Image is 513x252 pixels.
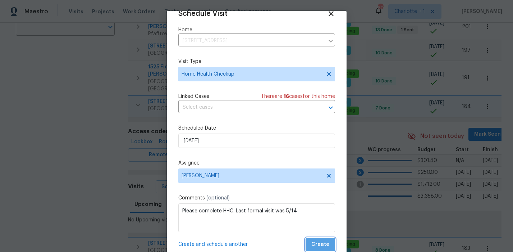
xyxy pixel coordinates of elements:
label: Visit Type [178,58,335,65]
span: Create [311,240,329,249]
input: M/D/YYYY [178,134,335,148]
input: Enter in an address [178,35,324,46]
label: Home [178,26,335,33]
label: Assignee [178,159,335,167]
span: 16 [284,94,289,99]
label: Scheduled Date [178,125,335,132]
button: Create [306,238,335,251]
span: Linked Cases [178,93,209,100]
span: Create and schedule another [178,241,248,248]
span: Close [327,10,335,18]
input: Select cases [178,102,315,113]
button: Open [326,103,336,113]
span: (optional) [206,195,230,201]
span: Schedule Visit [178,10,228,17]
textarea: Please complete HHC. Last formal visit was 5/14 [178,203,335,232]
span: Home Health Checkup [182,71,321,78]
label: Comments [178,194,335,202]
span: [PERSON_NAME] [182,173,322,179]
span: There are case s for this home [261,93,335,100]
